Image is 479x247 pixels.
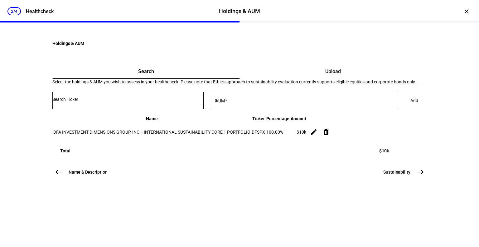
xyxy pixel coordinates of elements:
span: Sustainability [383,169,410,175]
span: Search [138,69,154,74]
td: 100.00% [266,122,290,142]
div: Holdings & AUM [219,7,260,15]
button: Sustainability [380,166,427,178]
div: Total [60,148,70,153]
mat-icon: delete [322,128,330,136]
mat-icon: west [55,168,62,176]
span: DFA INVESTMENT DIMENSIONS GROUP, INC. - INTERNATIONAL SUSTAINABILITY CORE 1 PORTFOLIO [53,130,250,135]
div: 2/4 [7,7,21,15]
mat-label: AUM [215,98,225,103]
span: Name & Description [69,169,108,175]
span: Name [146,116,158,121]
div: Healthcheck [26,8,54,14]
span: Amount [291,116,306,121]
mat-icon: edit [310,128,317,136]
span: DFSPX [252,130,265,135]
span: Upload [325,69,341,74]
mat-icon: east [417,168,424,176]
div: $10k [379,148,389,153]
div: × [462,6,472,16]
button: Name & Description [52,166,111,178]
span: Ticker [252,116,265,121]
h4: Holdings & AUM [52,41,427,46]
div: $10k [291,130,306,135]
span: Percentage [266,116,289,121]
input: Number [52,97,204,102]
div: Select the holdings & AUM you wish to assess in your healthcheck. Please note that Ethic’s approa... [52,79,427,84]
span: $ [215,98,217,103]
